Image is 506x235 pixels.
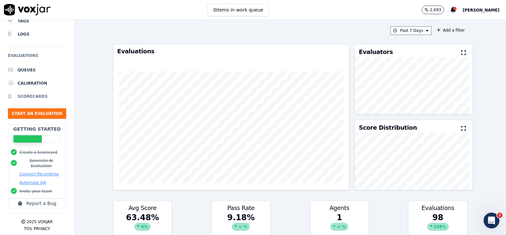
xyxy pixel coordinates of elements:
h3: Evaluations [412,205,463,211]
button: 0items in work queue [208,4,269,16]
button: Invite your team [19,189,52,194]
p: 2025 Voxjar [27,219,53,224]
div: 1 [310,212,369,235]
a: Queues [8,64,66,77]
p: 2,693 [430,7,441,13]
span: [PERSON_NAME] [463,8,499,13]
div: ∞ % [330,223,348,231]
button: TOS [24,226,32,231]
a: Scorecards [8,90,66,103]
button: Privacy [34,226,50,231]
img: voxjar logo [4,4,51,15]
button: Connect Recordings [19,171,59,177]
button: Past 7 Days [390,26,431,35]
a: Calibration [8,77,66,90]
h3: Score Distribution [359,125,417,131]
a: Tags [8,14,66,28]
h3: Evaluations [117,48,345,54]
h3: Agents [314,205,365,211]
div: 63.48 % [113,212,172,235]
h3: Evaluators [359,49,393,55]
h3: Pass Rate [216,205,266,211]
button: Report a Bug [8,198,66,208]
iframe: Intercom live chat [484,213,499,228]
div: 158 % [427,223,449,231]
button: Generate AI Evaluation [19,158,63,169]
button: 2,693 [422,6,451,14]
div: 6 % [134,223,150,231]
span: 2 [497,213,502,218]
div: ∞ % [232,223,250,231]
button: Create a Scorecard [19,150,57,155]
div: 9.18 % [212,212,270,235]
h3: Avg Score [117,205,168,211]
button: Start an Evaluation [8,108,66,119]
h6: Evaluations [8,52,66,64]
button: 2,693 [422,6,444,14]
a: Logs [8,28,66,41]
h2: Getting Started [13,126,61,132]
div: 98 [408,212,467,235]
button: Automate QA [19,180,46,185]
button: Add a filter [434,26,467,34]
button: [PERSON_NAME] [463,6,506,14]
